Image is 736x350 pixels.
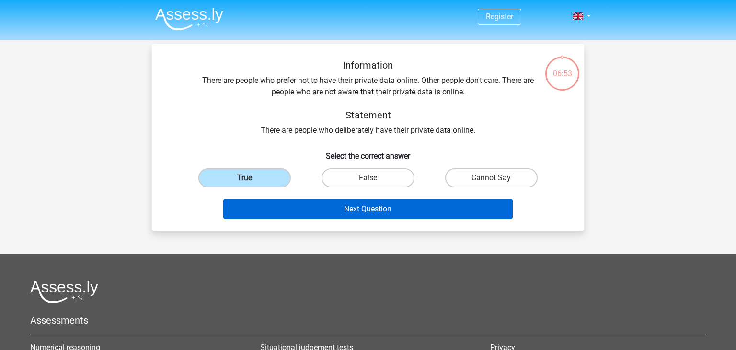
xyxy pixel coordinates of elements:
[30,315,706,326] h5: Assessments
[322,168,414,187] label: False
[486,12,513,21] a: Register
[445,168,538,187] label: Cannot Say
[167,144,569,161] h6: Select the correct answer
[198,168,291,187] label: True
[198,59,538,71] h5: Information
[167,59,569,136] div: There are people who prefer not to have their private data online. Other people don't care. There...
[198,109,538,121] h5: Statement
[155,8,223,30] img: Assessly
[30,280,98,303] img: Assessly logo
[544,56,580,80] div: 06:53
[223,199,513,219] button: Next Question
